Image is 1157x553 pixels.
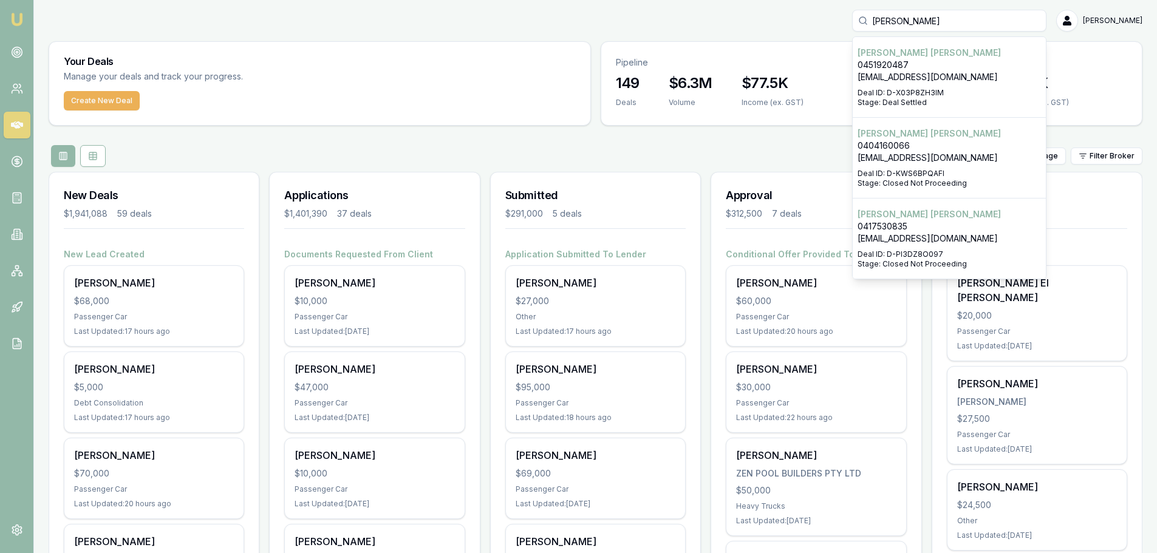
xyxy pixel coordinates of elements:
div: [PERSON_NAME] [74,362,234,376]
h3: $77.5K [742,73,804,93]
div: $1,401,390 [284,208,327,220]
p: Manage your deals and track your progress. [64,70,375,84]
p: [EMAIL_ADDRESS][DOMAIN_NAME] [858,232,1041,245]
div: Last Updated: 17 hours ago [74,327,234,336]
span: Filter Broker [1090,151,1135,161]
div: $5,000 [74,381,234,393]
div: 5 deals [553,208,582,220]
div: [PERSON_NAME] [295,534,454,549]
div: $47,000 [295,381,454,393]
div: $312,500 [726,208,762,220]
div: Last Updated: [DATE] [295,499,454,509]
h3: Submitted [505,187,686,204]
div: Passenger Car [295,484,454,494]
div: $70,000 [74,467,234,480]
div: [PERSON_NAME] [295,362,454,376]
div: ZEN POOL BUILDERS PTY LTD [736,467,896,480]
div: [PERSON_NAME] [74,534,234,549]
div: [PERSON_NAME] [957,396,1117,408]
div: Passenger Car [957,430,1117,439]
div: [PERSON_NAME] El [PERSON_NAME] [957,276,1117,305]
div: Other [957,516,1117,526]
div: $30,000 [736,381,896,393]
div: $10,000 [295,467,454,480]
div: Last Updated: [DATE] [516,499,675,509]
p: [EMAIL_ADDRESS][DOMAIN_NAME] [858,71,1041,83]
div: [PERSON_NAME] [736,448,896,463]
div: Select deal for ROBERT EDWARDS [853,37,1046,118]
div: Last Updated: [DATE] [957,341,1117,351]
div: $68,000 [74,295,234,307]
div: [PERSON_NAME] [74,448,234,463]
input: Search deals [852,10,1046,32]
p: Deal ID: D-KWS6BPQAFI [858,169,1041,178]
div: Passenger Car [295,398,454,408]
h4: Conditional Offer Provided To Client [726,248,906,260]
div: [PERSON_NAME] [957,480,1117,494]
p: [EMAIL_ADDRESS][DOMAIN_NAME] [858,152,1041,164]
div: $10,000 [295,295,454,307]
div: Passenger Car [295,312,454,322]
div: 37 deals [337,208,372,220]
div: Other [516,312,675,322]
div: Passenger Car [516,398,675,408]
span: [PERSON_NAME] [1083,16,1142,25]
div: Last Updated: 22 hours ago [736,413,896,422]
p: 0417530835 [858,220,1041,232]
div: Select deal for Nicole Edwards [853,198,1046,279]
div: Select deal for SALLY EDWARDS [853,118,1046,198]
div: Last Updated: [DATE] [295,413,454,422]
h4: Documents Requested From Client [284,248,465,260]
div: [PERSON_NAME] [74,276,234,290]
div: 7 deals [772,208,802,220]
h3: 149 [616,73,640,93]
p: [PERSON_NAME] [PERSON_NAME] [858,47,1041,59]
a: Create New Deal [64,91,140,110]
div: $27,500 [957,413,1117,425]
div: [PERSON_NAME] [295,276,454,290]
div: $60,000 [736,295,896,307]
div: [PERSON_NAME] [736,276,896,290]
p: [PERSON_NAME] [PERSON_NAME] [858,208,1041,220]
h3: Applications [284,187,465,204]
div: $69,000 [516,467,675,480]
div: Passenger Car [74,312,234,322]
div: Last Updated: 18 hours ago [516,413,675,422]
h4: New Lead Created [64,248,244,260]
div: Income (ex. GST) [742,98,804,107]
p: 0451920487 [858,59,1041,71]
div: Last Updated: [DATE] [957,531,1117,540]
p: Stage: Closed Not Proceeding [858,178,1041,188]
div: [PERSON_NAME] [736,362,896,376]
div: [PERSON_NAME] [516,448,675,463]
div: $20,000 [957,310,1117,322]
div: Last Updated: [DATE] [736,516,896,526]
div: Heavy Trucks [736,501,896,511]
p: 0404160066 [858,140,1041,152]
div: Passenger Car [957,327,1117,336]
div: Passenger Car [74,484,234,494]
div: Last Updated: 20 hours ago [736,327,896,336]
div: Passenger Car [736,312,896,322]
div: Last Updated: 17 hours ago [74,413,234,422]
div: 59 deals [117,208,152,220]
div: $291,000 [505,208,543,220]
div: Volume [669,98,712,107]
div: $24,500 [957,499,1117,511]
div: Debt Consolidation [74,398,234,408]
div: [PERSON_NAME] [516,362,675,376]
div: $27,000 [516,295,675,307]
div: Last Updated: 17 hours ago [516,327,675,336]
button: Filter Broker [1071,148,1142,165]
div: [PERSON_NAME] [516,534,675,549]
div: [PERSON_NAME] [295,448,454,463]
h3: Approval [726,187,906,204]
div: Last Updated: 20 hours ago [74,499,234,509]
div: [PERSON_NAME] [957,376,1117,391]
h3: $6.3M [669,73,712,93]
div: Passenger Car [516,484,675,494]
div: $95,000 [516,381,675,393]
div: $1,941,088 [64,208,108,220]
p: Deal ID: D-X03P8ZH3IM [858,88,1041,98]
img: emu-icon-u.png [10,12,24,27]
